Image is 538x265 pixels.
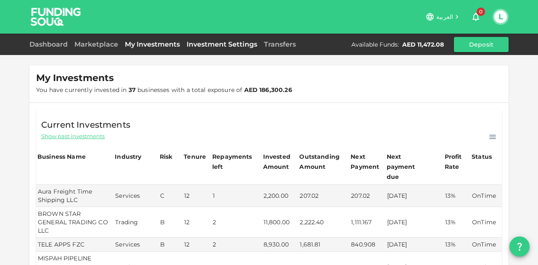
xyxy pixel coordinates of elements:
td: 12 [182,207,211,238]
div: Invested Amount [263,152,297,172]
td: [DATE] [385,207,443,238]
td: Services [113,238,158,252]
td: 12 [182,238,211,252]
td: [DATE] [385,238,443,252]
a: My Investments [121,40,183,48]
div: Risk [160,152,177,162]
span: My Investments [36,72,114,84]
a: Dashboard [29,40,71,48]
td: 2,222.40 [298,207,349,238]
td: 11,800.00 [262,207,298,238]
div: Business Name [37,152,86,162]
div: Status [472,152,493,162]
div: AED 11,472.08 [402,40,444,49]
td: B [158,238,183,252]
td: 2 [211,207,262,238]
div: Next payment due [387,152,429,182]
div: Outstanding Amount [299,152,341,172]
td: 1,111.167 [349,207,385,238]
td: 13% [443,185,470,207]
td: [DATE] [385,185,443,207]
td: TELE APPS FZC [36,238,113,252]
div: Industry [115,152,141,162]
td: 1 [211,185,262,207]
a: Investment Settings [183,40,261,48]
td: 8,930.00 [262,238,298,252]
a: Marketplace [71,40,121,48]
td: B [158,207,183,238]
div: Next Payment [351,152,384,172]
td: 207.02 [349,185,385,207]
td: BROWN STAR GENERAL TRADING CO LLC [36,207,113,238]
a: Transfers [261,40,299,48]
span: العربية [436,13,453,21]
div: Tenure [184,152,206,162]
div: Available Funds : [351,40,399,49]
td: 2,200.00 [262,185,298,207]
div: Profit Rate [445,152,469,172]
span: Current Investments [41,118,130,131]
strong: AED 186,300.26 [244,86,292,94]
div: Repayments left [212,152,254,172]
td: Trading [113,207,158,238]
td: C [158,185,183,207]
span: Show past investments [41,132,105,140]
td: 1,681.81 [298,238,349,252]
td: Aura Freight Time Shipping LLC [36,185,113,207]
strong: 37 [129,86,136,94]
td: 2 [211,238,262,252]
td: 13% [443,207,470,238]
button: question [509,236,530,257]
button: L [494,10,507,23]
td: 207.02 [298,185,349,207]
button: 0 [467,8,484,25]
span: You have currently invested in businesses with a total exposure of [36,86,292,94]
td: Services [113,185,158,207]
td: OnTime [470,185,502,207]
td: 840.908 [349,238,385,252]
td: 13% [443,238,470,252]
td: OnTime [470,238,502,252]
td: 12 [182,185,211,207]
td: OnTime [470,207,502,238]
button: Deposit [454,37,509,52]
span: 0 [477,8,485,16]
